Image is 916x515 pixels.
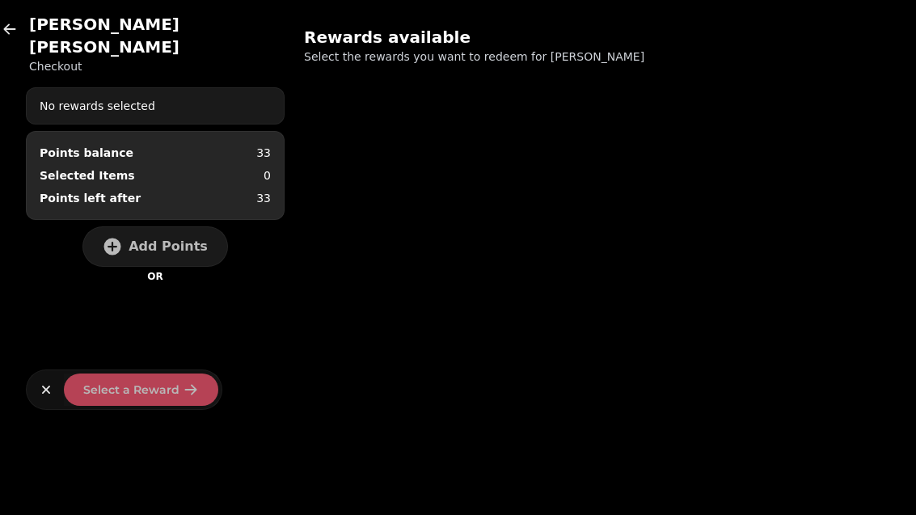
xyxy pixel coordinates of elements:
[129,240,208,253] span: Add Points
[40,190,141,206] p: Points left after
[83,384,179,395] span: Select a Reward
[264,167,271,184] p: 0
[29,13,285,58] h2: [PERSON_NAME] [PERSON_NAME]
[82,226,228,267] button: Add Points
[256,145,271,161] p: 33
[40,145,133,161] div: Points balance
[40,167,135,184] p: Selected Items
[256,190,271,206] p: 33
[29,58,285,74] p: Checkout
[551,50,644,63] span: [PERSON_NAME]
[304,26,614,49] h2: Rewards available
[27,91,284,120] div: No rewards selected
[147,270,163,283] p: OR
[304,49,718,65] p: Select the rewards you want to redeem for
[64,374,218,406] button: Select a Reward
